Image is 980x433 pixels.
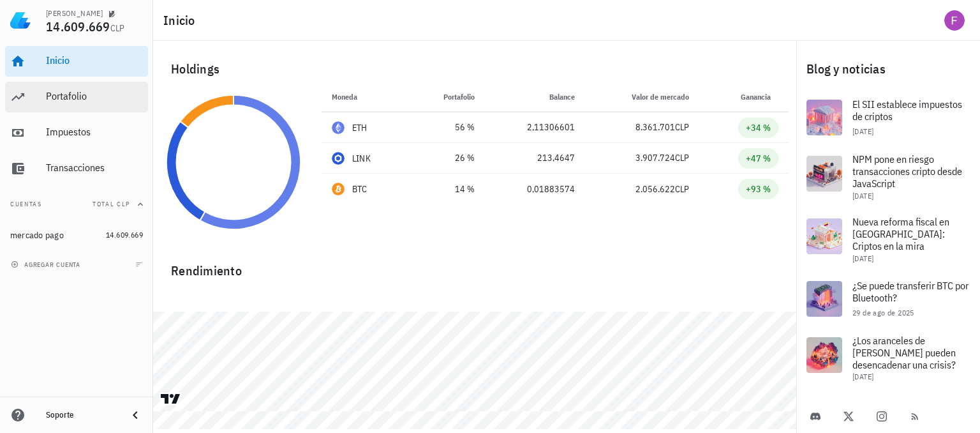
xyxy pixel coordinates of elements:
[46,8,103,19] div: [PERSON_NAME]
[5,46,148,77] a: Inicio
[585,82,699,112] th: Valor de mercado
[796,271,980,327] a: ¿Se puede transferir BTC por Bluetooth? 29 de ago de 2025
[163,10,200,31] h1: Inicio
[46,410,117,420] div: Soporte
[495,151,575,165] div: 213,4647
[675,183,689,195] span: CLP
[46,18,110,35] span: 14.609.669
[796,327,980,390] a: ¿Los aranceles de [PERSON_NAME] pueden desencadenar una crisis? [DATE]
[352,152,371,165] div: LINK
[352,183,367,195] div: BTC
[741,92,778,102] span: Ganancia
[332,183,345,195] div: BTC-icon
[852,372,873,381] span: [DATE]
[852,98,962,123] span: El SII establece impuestos de criptos
[852,215,949,252] span: Nueva reforma fiscal en [GEOGRAPHIC_DATA]: Criptos en la mira
[495,183,575,196] div: 0,01883574
[675,121,689,133] span: CLP
[746,152,771,165] div: +47 %
[10,10,31,31] img: LedgiFi
[46,126,143,138] div: Impuestos
[322,82,409,112] th: Moneda
[852,254,873,263] span: [DATE]
[944,10,965,31] div: avatar
[5,220,148,250] a: mercado pago 14.609.669
[852,191,873,201] span: [DATE]
[746,121,771,134] div: +34 %
[332,121,345,134] div: ETH-icon
[746,183,771,195] div: +93 %
[419,121,475,134] div: 56 %
[8,258,86,271] button: agregar cuenta
[161,49,789,89] div: Holdings
[796,146,980,208] a: NPM pone en riesgo transacciones cripto desde JavaScript [DATE]
[161,250,789,281] div: Rendimiento
[635,152,675,163] span: 3.907.724
[852,308,914,317] span: 29 de ago de 2025
[635,121,675,133] span: 8.361.701
[852,279,969,304] span: ¿Se puede transferir BTC por Bluetooth?
[10,230,64,241] div: mercado pago
[332,152,345,165] div: LINK-icon
[352,121,367,134] div: ETH
[852,126,873,136] span: [DATE]
[485,82,585,112] th: Balance
[5,153,148,184] a: Transacciones
[419,151,475,165] div: 26 %
[106,230,143,239] span: 14.609.669
[46,54,143,66] div: Inicio
[852,153,962,190] span: NPM pone en riesgo transacciones cripto desde JavaScript
[419,183,475,196] div: 14 %
[5,189,148,220] button: CuentasTotal CLP
[675,152,689,163] span: CLP
[5,118,148,148] a: Impuestos
[160,393,182,405] a: Charting by TradingView
[796,89,980,146] a: El SII establece impuestos de criptos [DATE]
[495,121,575,134] div: 2,11306601
[796,49,980,89] div: Blog y noticias
[13,261,80,269] span: agregar cuenta
[46,90,143,102] div: Portafolio
[409,82,485,112] th: Portafolio
[5,82,148,112] a: Portafolio
[852,334,956,371] span: ¿Los aranceles de [PERSON_NAME] pueden desencadenar una crisis?
[93,200,130,208] span: Total CLP
[46,162,143,174] div: Transacciones
[635,183,675,195] span: 2.056.622
[110,22,125,34] span: CLP
[796,208,980,271] a: Nueva reforma fiscal en [GEOGRAPHIC_DATA]: Criptos en la mira [DATE]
